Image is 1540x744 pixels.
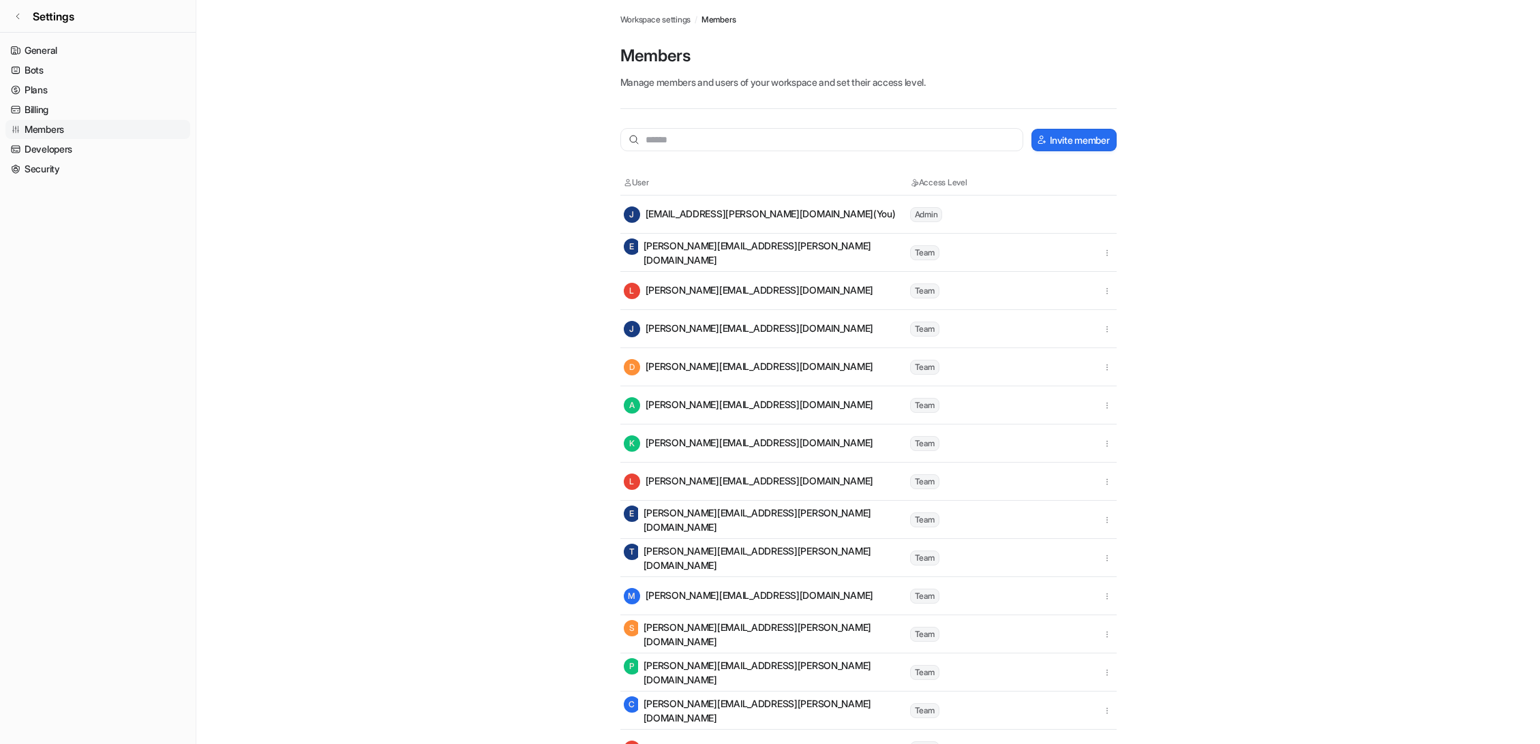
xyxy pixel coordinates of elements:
[624,206,640,223] span: J
[624,359,640,375] span: D
[624,397,874,414] div: [PERSON_NAME][EMAIL_ADDRESS][DOMAIN_NAME]
[624,206,896,223] div: [EMAIL_ADDRESS][PERSON_NAME][DOMAIN_NAME] (You)
[910,589,939,604] span: Team
[624,658,909,687] div: [PERSON_NAME][EMAIL_ADDRESS][PERSON_NAME][DOMAIN_NAME]
[910,436,939,451] span: Team
[910,474,939,489] span: Team
[624,238,640,255] span: E
[624,238,909,267] div: [PERSON_NAME][EMAIL_ADDRESS][PERSON_NAME][DOMAIN_NAME]
[910,627,939,642] span: Team
[624,283,874,299] div: [PERSON_NAME][EMAIL_ADDRESS][DOMAIN_NAME]
[5,61,190,80] a: Bots
[910,179,919,187] img: Access Level
[620,14,691,26] a: Workspace settings
[624,435,874,452] div: [PERSON_NAME][EMAIL_ADDRESS][DOMAIN_NAME]
[624,588,640,604] span: M
[701,14,736,26] a: Members
[910,703,939,718] span: Team
[624,321,640,337] span: J
[624,696,909,725] div: [PERSON_NAME][EMAIL_ADDRESS][PERSON_NAME][DOMAIN_NAME]
[624,321,874,337] div: [PERSON_NAME][EMAIL_ADDRESS][DOMAIN_NAME]
[624,435,640,452] span: K
[909,176,1032,189] th: Access Level
[624,658,640,675] span: P
[5,41,190,60] a: General
[910,665,939,680] span: Team
[910,283,939,298] span: Team
[624,588,874,604] div: [PERSON_NAME][EMAIL_ADDRESS][DOMAIN_NAME]
[1031,129,1116,151] button: Invite member
[620,45,1117,67] p: Members
[624,397,640,414] span: A
[624,474,874,490] div: [PERSON_NAME][EMAIL_ADDRESS][DOMAIN_NAME]
[624,283,640,299] span: L
[624,359,874,375] div: [PERSON_NAME][EMAIL_ADDRESS][DOMAIN_NAME]
[910,360,939,375] span: Team
[910,398,939,413] span: Team
[33,8,74,25] span: Settings
[910,207,943,222] span: Admin
[5,140,190,159] a: Developers
[624,544,640,560] span: T
[910,322,939,337] span: Team
[910,245,939,260] span: Team
[624,506,909,534] div: [PERSON_NAME][EMAIL_ADDRESS][PERSON_NAME][DOMAIN_NAME]
[624,474,640,490] span: L
[624,506,640,522] span: E
[910,512,939,527] span: Team
[695,14,697,26] span: /
[624,696,640,713] span: C
[5,100,190,119] a: Billing
[624,179,632,187] img: User
[624,544,909,572] div: [PERSON_NAME][EMAIL_ADDRESS][PERSON_NAME][DOMAIN_NAME]
[623,176,909,189] th: User
[5,159,190,179] a: Security
[910,551,939,565] span: Team
[624,620,640,636] span: S
[624,620,909,649] div: [PERSON_NAME][EMAIL_ADDRESS][PERSON_NAME][DOMAIN_NAME]
[620,75,1117,89] p: Manage members and users of your workspace and set their access level.
[5,80,190,99] a: Plans
[5,120,190,139] a: Members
